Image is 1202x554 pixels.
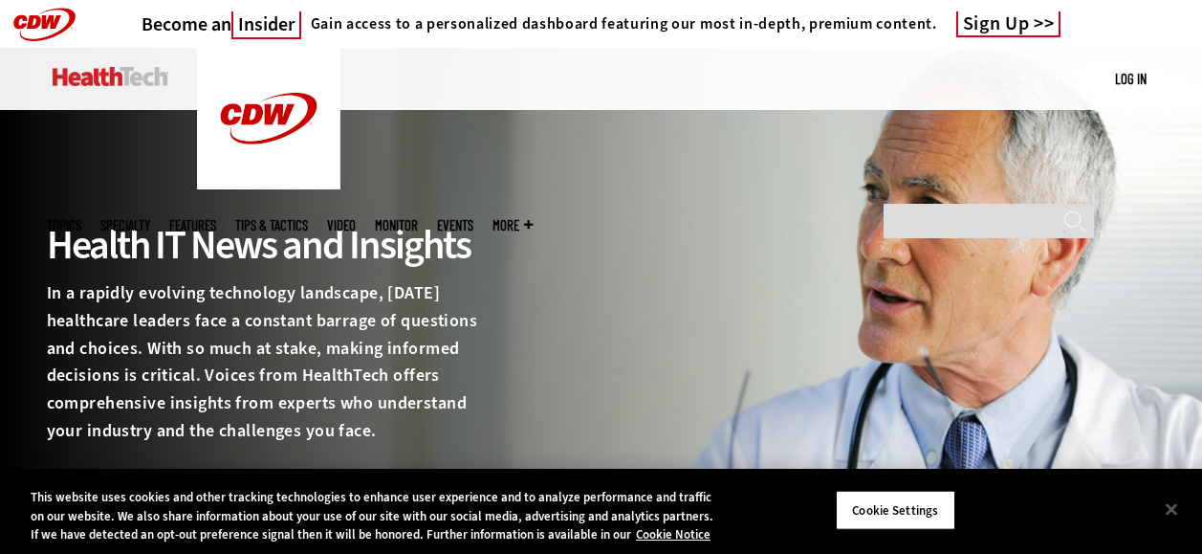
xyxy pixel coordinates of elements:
div: User menu [1115,69,1147,89]
span: Insider [231,11,301,39]
a: Video [327,218,356,233]
a: Become anInsider [142,12,301,36]
a: Tips & Tactics [235,218,308,233]
div: This website uses cookies and other tracking technologies to enhance user experience and to analy... [31,488,721,544]
img: Home [197,48,340,189]
h4: Gain access to a personalized dashboard featuring our most in-depth, premium content. [311,14,937,33]
a: Events [437,218,473,233]
span: Topics [47,218,81,233]
img: Home [53,67,168,86]
a: MonITor [375,218,418,233]
h3: Become an [142,12,301,36]
span: More [492,218,533,233]
a: Log in [1115,70,1147,87]
a: Sign Up [956,11,1061,37]
a: Gain access to a personalized dashboard featuring our most in-depth, premium content. [301,14,937,33]
div: Health IT News and Insights [47,219,491,271]
button: Cookie Settings [836,490,955,530]
span: Specialty [100,218,150,233]
a: Features [169,218,216,233]
a: CDW [197,174,340,194]
p: In a rapidly evolving technology landscape, [DATE] healthcare leaders face a constant barrage of ... [47,279,491,445]
button: Close [1150,488,1192,530]
a: More information about your privacy [636,526,710,543]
